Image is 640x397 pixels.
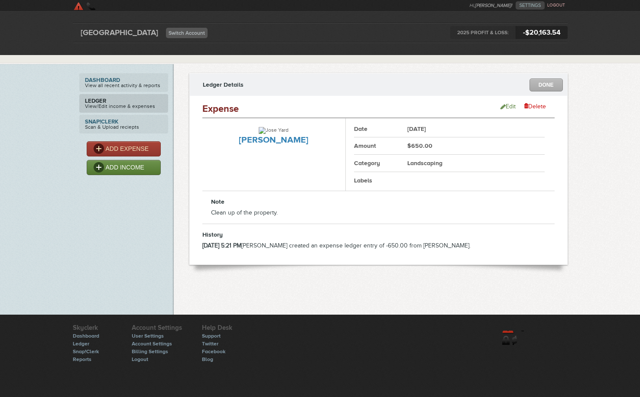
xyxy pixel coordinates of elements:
strong: Category [354,159,380,166]
strong: Labels [354,177,372,184]
strong: Ledger [85,98,162,104]
a: Reports [73,356,91,362]
div: [GEOGRAPHIC_DATA] [73,26,166,39]
h6: Help Desk [202,323,241,332]
a: Snap!Clerk [73,348,99,355]
span: 2025 PROFIT & LOSS: [450,26,516,39]
a: Snap!ClerkScan & Upload reciepts [79,115,168,133]
p: Clean up of the property. [211,209,345,217]
a: skyclerk [502,331,568,353]
a: ADD EXPENSE [87,141,161,156]
a: Ledger [73,341,89,347]
strong: Landscaping [407,159,442,166]
a: Account Settings [132,341,172,347]
strong: [PERSON_NAME]! [475,3,512,8]
strong: Date [354,125,367,132]
a: Delete [524,103,546,110]
strong: [DATE] [407,125,426,132]
a: SkyClerk [73,1,156,10]
strong: Snap!Clerk [85,119,162,124]
strong: Dashboard [85,77,162,83]
h6: Skyclerk [73,323,112,332]
h3: History [202,231,471,238]
a: Twitter [202,341,218,347]
a: Blog [202,356,213,362]
strong: Amount [354,142,376,149]
a: Switch Account [166,28,208,38]
span: -$20,163.54 [516,26,568,39]
h2: [PERSON_NAME] [202,134,345,145]
a: ADD INCOME [87,160,161,175]
strong: $650.00 [407,142,432,149]
a: Billing Settings [132,348,168,355]
a: SETTINGS [516,1,544,10]
a: DONE [530,78,563,91]
a: Dashboard [73,333,99,339]
a: Support [202,333,221,339]
a: Edit [500,103,516,110]
h3: Ledger Details [203,81,244,88]
li: Hi, [469,1,516,10]
strong: [DATE] 5:21 PM [202,242,241,249]
a: Logout [132,356,148,362]
a: LOGOUT [547,3,565,8]
h3: Note [211,198,345,205]
h6: Account Settings [132,323,182,332]
li: [PERSON_NAME] created an expense ledger entry of -650.00 from [PERSON_NAME]. [202,242,471,252]
h2: Expense [202,103,239,115]
a: DashboardView all recent activity & reports [79,73,168,92]
a: LedgerView/Edit income & expenses [79,94,168,113]
a: User Settings [132,333,164,339]
img: Jose Yard [259,127,289,134]
a: Facebook [202,348,225,355]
